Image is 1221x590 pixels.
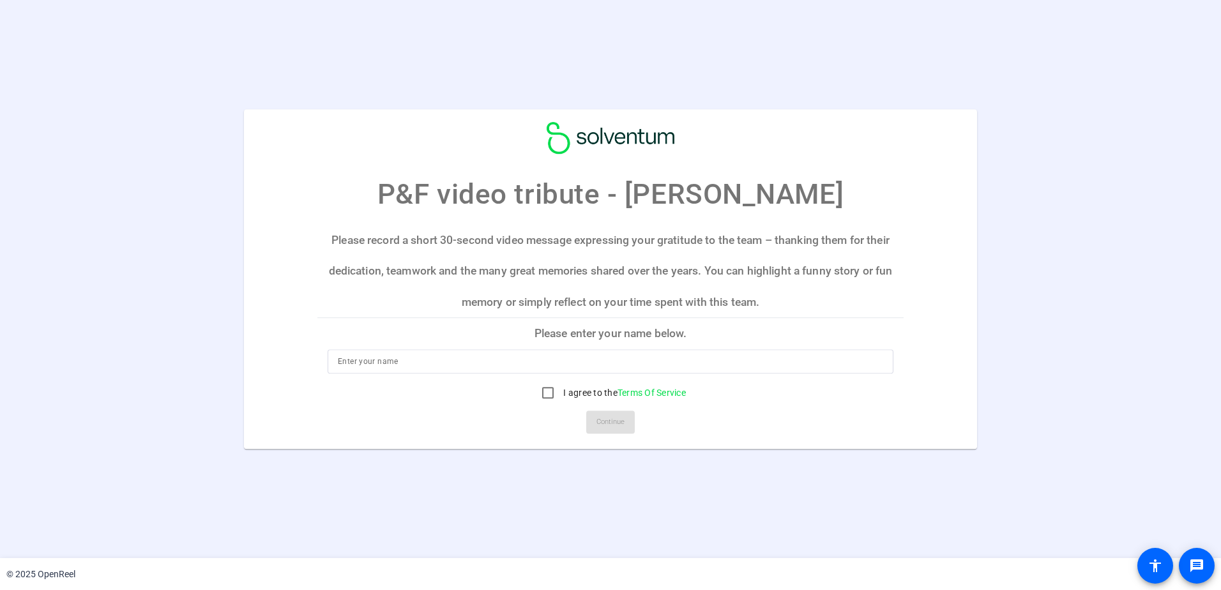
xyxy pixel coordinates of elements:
a: Terms Of Service [618,388,686,398]
p: P&F video tribute - [PERSON_NAME] [377,173,844,215]
p: Please record a short 30-second video message expressing your gratitude to the team – thanking th... [317,225,904,317]
p: Please enter your name below. [317,318,904,349]
label: I agree to the [561,386,686,399]
mat-icon: accessibility [1148,558,1163,573]
mat-icon: message [1189,558,1204,573]
div: © 2025 OpenReel [6,568,75,581]
input: Enter your name [338,354,883,369]
img: company-logo [547,122,674,154]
